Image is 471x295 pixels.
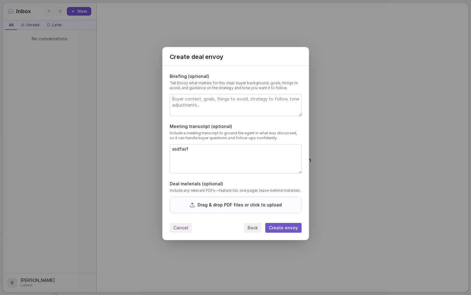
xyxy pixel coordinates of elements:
[170,188,302,193] span: Include any relevant PDFs—feature list, one pager, leave-behind materials.
[265,223,302,233] button: Create envoy
[170,81,302,90] span: Tell Envoy what matters for this deal: buyer background, goals, things to avoid, and guidance on ...
[170,73,302,79] span: Briefing (optional)
[170,123,302,129] span: Meeting transcript (optional)
[197,202,282,208] span: Drag & drop PDF files or click to upload
[170,181,302,187] span: Deal materials (optional)
[170,131,302,140] span: Include a meeting transcript to ground the agent in what was discussed, so it can handle buyer qu...
[244,223,262,233] button: Back
[170,54,302,61] h1: Create deal envoy
[170,144,301,173] textarea: asdfasf
[170,223,192,233] button: Cancel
